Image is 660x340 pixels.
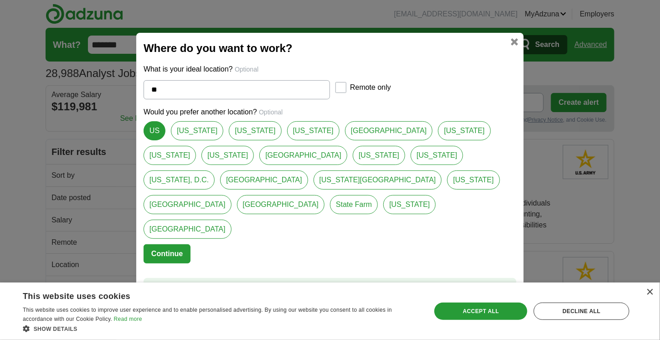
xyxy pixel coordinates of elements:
[314,170,442,190] a: [US_STATE][GEOGRAPHIC_DATA]
[383,195,436,214] a: [US_STATE]
[534,303,629,320] div: Decline all
[434,303,527,320] div: Accept all
[287,121,340,140] a: [US_STATE]
[114,316,142,322] a: Read more, opens a new window
[34,326,77,332] span: Show details
[237,195,325,214] a: [GEOGRAPHIC_DATA]
[345,121,433,140] a: [GEOGRAPHIC_DATA]
[330,195,378,214] a: State Farm
[438,121,490,140] a: [US_STATE]
[259,108,283,116] span: Optional
[144,195,232,214] a: [GEOGRAPHIC_DATA]
[201,146,254,165] a: [US_STATE]
[259,146,347,165] a: [GEOGRAPHIC_DATA]
[23,324,419,333] div: Show details
[23,307,392,322] span: This website uses cookies to improve user experience and to enable personalised advertising. By u...
[171,121,223,140] a: [US_STATE]
[646,289,653,296] div: Close
[144,220,232,239] a: [GEOGRAPHIC_DATA]
[235,66,258,73] span: Optional
[229,121,281,140] a: [US_STATE]
[220,170,308,190] a: [GEOGRAPHIC_DATA]
[353,146,405,165] a: [US_STATE]
[144,170,215,190] a: [US_STATE], D.C.
[411,146,463,165] a: [US_STATE]
[350,82,391,93] label: Remote only
[144,40,516,57] h2: Where do you want to work?
[144,146,196,165] a: [US_STATE]
[144,64,516,75] p: What is your ideal location?
[144,107,516,118] p: Would you prefer another location?
[144,121,165,140] a: US
[144,244,191,263] button: Continue
[23,288,397,302] div: This website uses cookies
[447,170,500,190] a: [US_STATE]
